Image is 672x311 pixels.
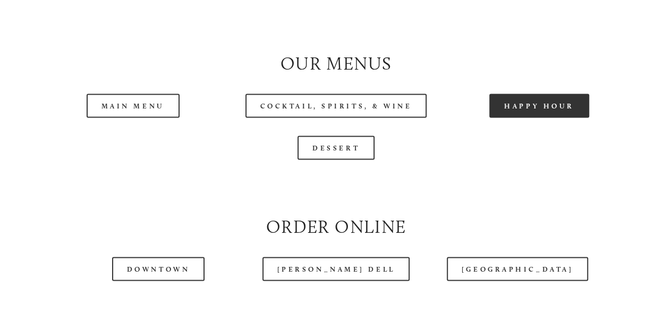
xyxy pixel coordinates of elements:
a: [GEOGRAPHIC_DATA] [447,257,588,281]
h2: Order Online [40,214,632,239]
a: Downtown [112,257,205,281]
a: Dessert [297,136,375,159]
a: [PERSON_NAME] Dell [262,257,410,281]
a: Happy Hour [489,94,589,117]
a: Main Menu [87,94,180,117]
a: Cocktail, Spirits, & Wine [245,94,427,117]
